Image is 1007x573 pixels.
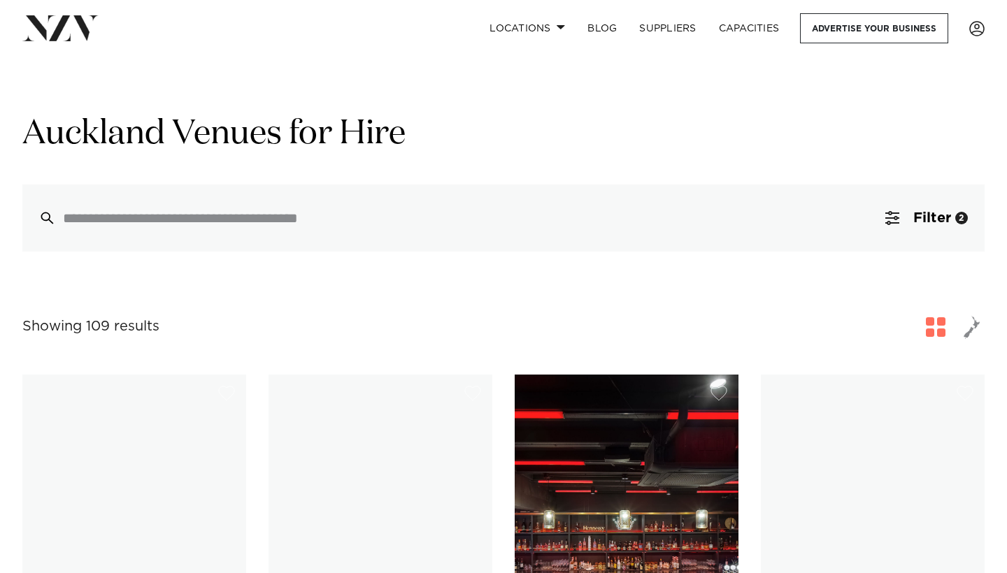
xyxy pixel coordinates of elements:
a: SUPPLIERS [628,13,707,43]
a: Advertise your business [800,13,948,43]
h1: Auckland Venues for Hire [22,113,985,157]
div: Showing 109 results [22,316,159,338]
button: Filter2 [869,184,985,252]
a: Locations [478,13,576,43]
a: BLOG [576,13,628,43]
div: 2 [955,212,968,224]
img: nzv-logo.png [22,15,99,41]
a: Capacities [708,13,791,43]
span: Filter [913,211,951,225]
